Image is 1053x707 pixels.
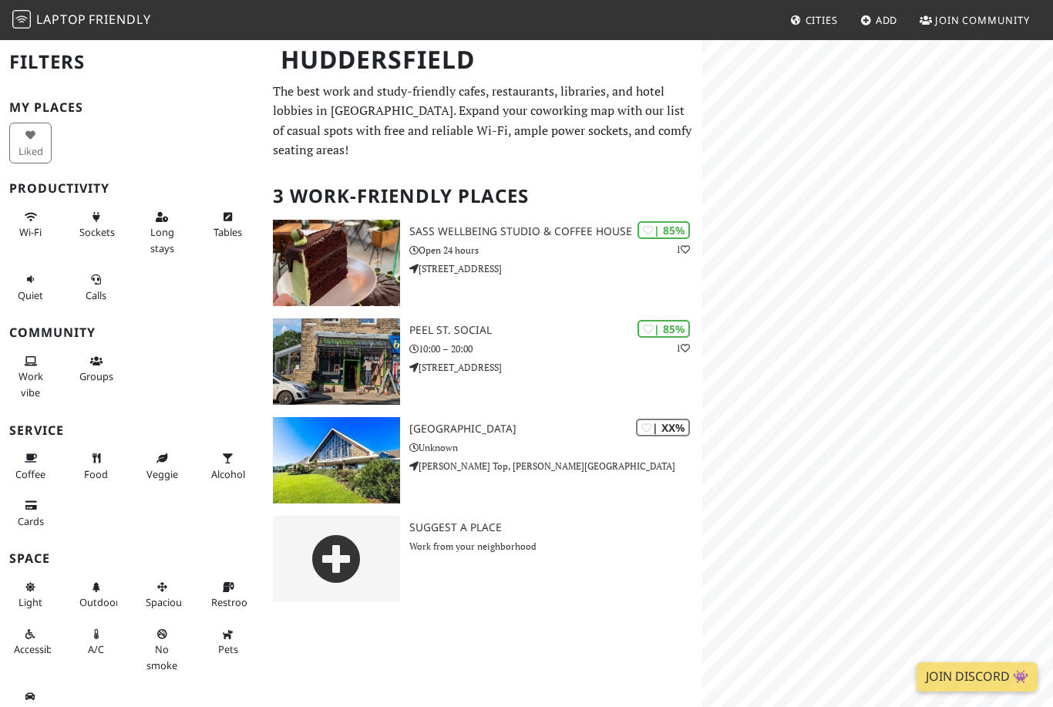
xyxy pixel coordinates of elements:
span: Alcohol [211,467,245,481]
a: Join Discord 👾 [917,662,1038,692]
img: Cedar Court Huddersfield Hotel [273,417,401,503]
h3: Suggest a Place [409,521,701,534]
p: [STREET_ADDRESS] [409,360,701,375]
span: Smoke free [146,642,177,672]
img: Sass Wellbeing Studio & Coffee House [273,220,401,306]
a: Add [854,6,904,34]
button: Outdoor [75,574,117,615]
a: Join Community [913,6,1036,34]
img: LaptopFriendly [12,10,31,29]
button: Calls [75,267,117,308]
span: Join Community [935,13,1030,27]
span: Work-friendly tables [214,225,242,239]
a: Sass Wellbeing Studio & Coffee House | 85% 1 Sass Wellbeing Studio & Coffee House Open 24 hours [... [264,220,702,306]
h3: Peel St. Social [409,324,701,337]
p: 10:00 – 20:00 [409,342,701,356]
p: 1 [676,341,690,355]
span: Quiet [18,288,43,302]
button: Groups [75,348,117,389]
a: Peel St. Social | 85% 1 Peel St. Social 10:00 – 20:00 [STREET_ADDRESS] [264,318,702,405]
button: Long stays [141,204,183,261]
p: Unknown [409,440,701,455]
span: Pet friendly [218,642,238,656]
span: Spacious [146,595,187,609]
button: Pets [207,621,249,662]
span: Friendly [89,11,150,28]
button: No smoke [141,621,183,678]
p: 1 [676,242,690,257]
button: Alcohol [207,446,249,486]
h3: My Places [9,100,254,115]
a: Suggest a Place Work from your neighborhood [264,516,702,602]
a: LaptopFriendly LaptopFriendly [12,7,151,34]
img: Peel St. Social [273,318,401,405]
span: Accessible [14,642,60,656]
div: | XX% [636,419,690,436]
h3: [GEOGRAPHIC_DATA] [409,423,701,436]
button: Spacious [141,574,183,615]
span: Stable Wi-Fi [19,225,42,239]
h3: Community [9,325,254,340]
button: Food [75,446,117,486]
span: Group tables [79,369,113,383]
a: Cedar Court Huddersfield Hotel | XX% [GEOGRAPHIC_DATA] Unknown [PERSON_NAME] Top, [PERSON_NAME][G... [264,417,702,503]
button: Cards [9,493,52,534]
button: Restroom [207,574,249,615]
p: [STREET_ADDRESS] [409,261,701,276]
button: Light [9,574,52,615]
span: Food [84,467,108,481]
span: Add [876,13,898,27]
button: Veggie [141,446,183,486]
button: A/C [75,621,117,662]
button: Wi-Fi [9,204,52,245]
span: People working [19,369,43,399]
h3: Service [9,423,254,438]
button: Quiet [9,267,52,308]
span: Outdoor area [79,595,119,609]
h2: Filters [9,39,254,86]
p: [PERSON_NAME] Top, [PERSON_NAME][GEOGRAPHIC_DATA] [409,459,701,473]
span: Long stays [150,225,174,254]
h3: Sass Wellbeing Studio & Coffee House [409,225,701,238]
span: Veggie [146,467,178,481]
span: Video/audio calls [86,288,106,302]
span: Credit cards [18,514,44,528]
span: Air conditioned [88,642,104,656]
span: Natural light [19,595,42,609]
h2: 3 Work-Friendly Places [273,173,693,220]
button: Work vibe [9,348,52,405]
p: Work from your neighborhood [409,539,701,554]
span: Power sockets [79,225,115,239]
img: gray-place-d2bdb4477600e061c01bd816cc0f2ef0cfcb1ca9e3ad78868dd16fb2af073a21.png [273,516,401,602]
h3: Space [9,551,254,566]
span: Restroom [211,595,257,609]
button: Tables [207,204,249,245]
span: Laptop [36,11,86,28]
h3: Productivity [9,181,254,196]
button: Sockets [75,204,117,245]
button: Accessible [9,621,52,662]
h1: Huddersfield [268,39,699,81]
span: Coffee [15,467,45,481]
a: Cities [784,6,844,34]
p: The best work and study-friendly cafes, restaurants, libraries, and hotel lobbies in [GEOGRAPHIC_... [273,82,693,160]
div: | 85% [638,221,690,239]
p: Open 24 hours [409,243,701,258]
div: | 85% [638,320,690,338]
span: Cities [806,13,838,27]
button: Coffee [9,446,52,486]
